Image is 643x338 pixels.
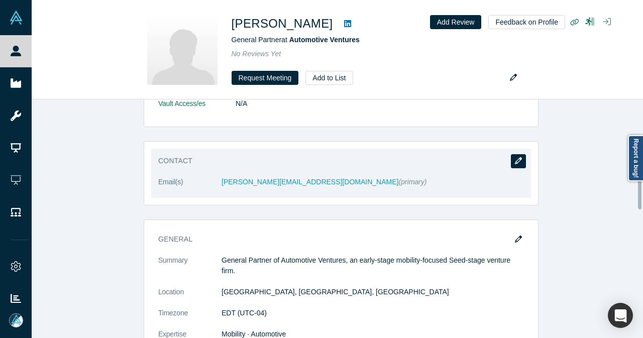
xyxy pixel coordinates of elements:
button: Request Meeting [232,71,299,85]
img: Steve Greenfield's Profile Image [147,15,218,85]
h3: Contact [158,156,510,166]
span: No Reviews Yet [232,50,281,58]
dd: [GEOGRAPHIC_DATA], [GEOGRAPHIC_DATA], [GEOGRAPHIC_DATA] [222,287,524,297]
dt: Vault Access/es [158,98,236,120]
button: Add Review [430,15,482,29]
h3: General [158,234,510,245]
img: Alchemist Vault Logo [9,11,23,25]
h1: [PERSON_NAME] [232,15,333,33]
dd: N/A [236,98,524,109]
dt: Location [158,287,222,308]
a: Report a bug! [628,135,643,181]
dt: Email(s) [158,177,222,198]
a: Automotive Ventures [289,36,360,44]
button: Add to List [305,71,353,85]
img: Mia Scott's Account [9,313,23,327]
dt: Summary [158,255,222,287]
span: (primary) [398,178,426,186]
span: General Partner at [232,36,360,44]
p: General Partner of Automotive Ventures, an early-stage mobility-focused Seed-stage venture firm. [222,255,524,276]
dt: Timezone [158,308,222,329]
span: Mobility · Automotive [222,330,286,338]
a: [PERSON_NAME][EMAIL_ADDRESS][DOMAIN_NAME] [222,178,398,186]
dd: EDT (UTC-04) [222,308,524,318]
button: Feedback on Profile [488,15,565,29]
